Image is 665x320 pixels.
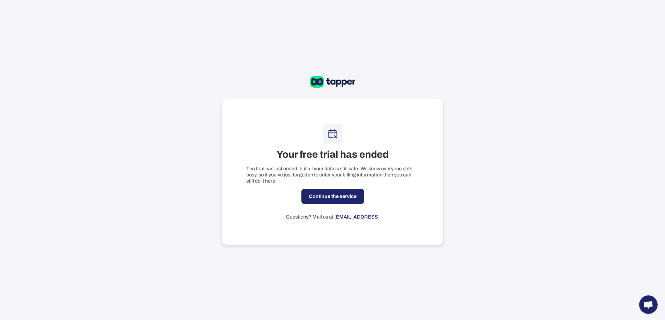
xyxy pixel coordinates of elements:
p: Questions? Mail us at [286,214,380,220]
a: [EMAIL_ADDRESS] [334,214,380,219]
a: Continue the service [301,189,364,204]
h3: Your free trial has ended [276,148,389,161]
a: Open chat [639,295,658,314]
p: The trial has just ended, but all your data is still safe. We know everyone gets busy, so if you’... [246,166,419,184]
